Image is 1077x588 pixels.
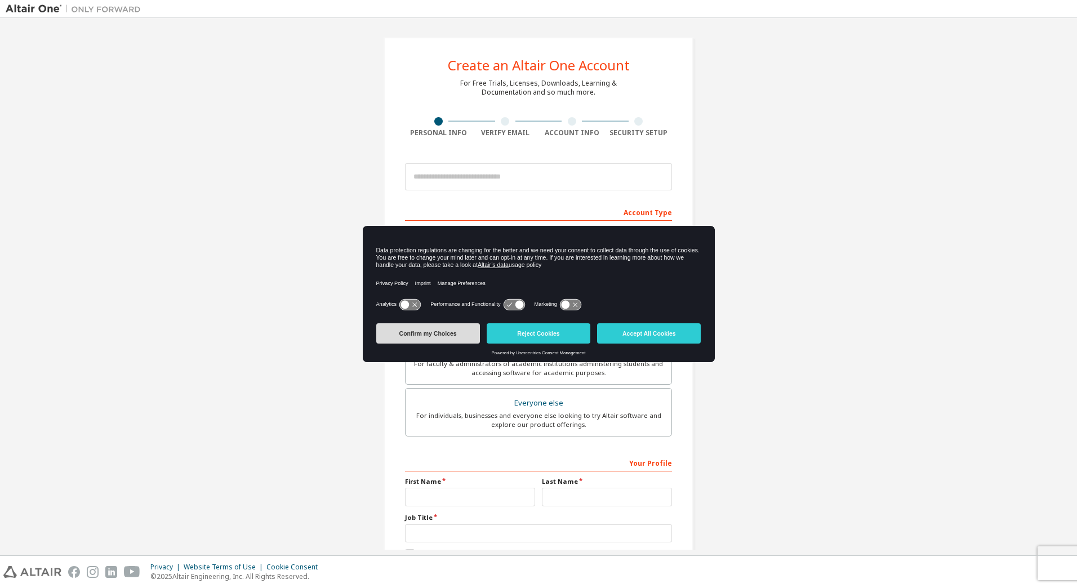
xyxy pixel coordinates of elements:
div: Verify Email [472,128,539,137]
div: Create an Altair One Account [448,59,630,72]
a: End-User License Agreement [456,549,550,559]
div: For individuals, businesses and everyone else looking to try Altair software and explore our prod... [412,411,665,429]
img: facebook.svg [68,566,80,578]
div: Website Terms of Use [184,563,266,572]
div: Account Type [405,203,672,221]
img: linkedin.svg [105,566,117,578]
label: I accept the [405,549,550,559]
label: Last Name [542,477,672,486]
div: For faculty & administrators of academic institutions administering students and accessing softwa... [412,359,665,377]
div: Account Info [538,128,606,137]
img: youtube.svg [124,566,140,578]
div: Cookie Consent [266,563,324,572]
img: instagram.svg [87,566,99,578]
div: For Free Trials, Licenses, Downloads, Learning & Documentation and so much more. [460,79,617,97]
div: Personal Info [405,128,472,137]
div: Security Setup [606,128,673,137]
img: altair_logo.svg [3,566,61,578]
div: Privacy [150,563,184,572]
img: Altair One [6,3,146,15]
div: Everyone else [412,395,665,411]
label: Job Title [405,513,672,522]
div: Your Profile [405,453,672,471]
label: First Name [405,477,535,486]
p: © 2025 Altair Engineering, Inc. All Rights Reserved. [150,572,324,581]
